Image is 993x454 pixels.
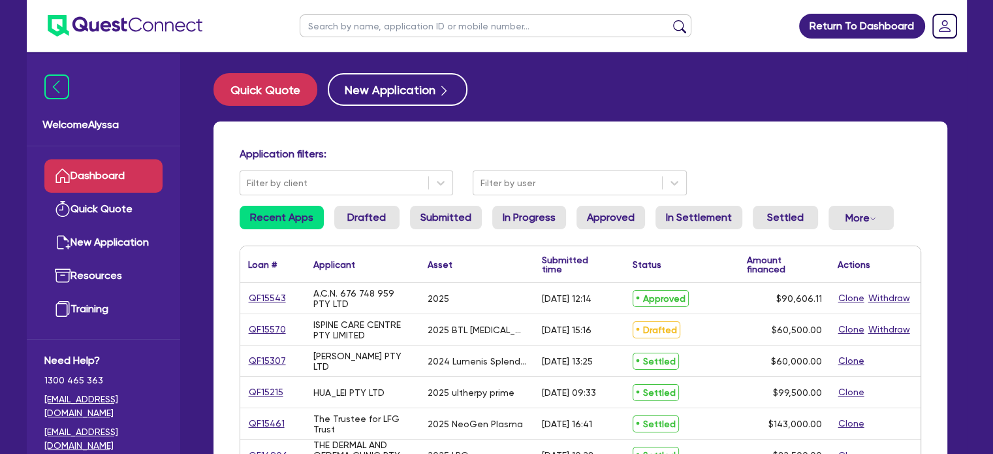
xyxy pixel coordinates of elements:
a: Drafted [334,206,400,229]
span: Need Help? [44,353,163,368]
a: Submitted [410,206,482,229]
span: $143,000.00 [768,419,822,429]
button: Withdraw [868,322,911,337]
div: A.C.N. 676 748 959 PTY LTD [313,288,412,309]
span: $60,000.00 [771,356,822,366]
span: 1300 465 363 [44,374,163,387]
a: In Settlement [655,206,742,229]
div: The Trustee for LFG Trust [313,413,412,434]
span: $99,500.00 [773,387,822,398]
a: QF15215 [248,385,284,400]
button: Clone [838,353,865,368]
button: Dropdown toggle [828,206,894,230]
a: New Application [44,226,163,259]
a: [EMAIL_ADDRESS][DOMAIN_NAME] [44,425,163,453]
a: Quick Quote [213,73,328,106]
a: Quick Quote [44,193,163,226]
div: 2025 ultherpy prime [428,387,514,398]
button: New Application [328,73,467,106]
button: Quick Quote [213,73,317,106]
button: Clone [838,291,865,306]
span: Welcome Alyssa [42,117,165,133]
img: quest-connect-logo-blue [48,15,202,37]
div: [PERSON_NAME] PTY LTD [313,351,412,372]
div: Asset [428,260,452,269]
a: QF15543 [248,291,287,306]
a: Approved [576,206,645,229]
div: [DATE] 12:14 [542,293,591,304]
span: Settled [633,353,679,370]
button: Withdraw [868,291,911,306]
img: new-application [55,235,71,250]
span: Drafted [633,321,680,338]
span: $60,500.00 [772,325,822,335]
a: QF15570 [248,322,287,337]
div: HUA_LEI PTY LTD [313,387,385,398]
div: [DATE] 16:41 [542,419,592,429]
a: Resources [44,259,163,293]
span: Approved [633,290,689,307]
div: [DATE] 15:16 [542,325,591,335]
button: Clone [838,385,865,400]
img: quick-quote [55,201,71,217]
div: 2025 BTL [MEDICAL_DATA] [428,325,526,335]
span: Settled [633,415,679,432]
span: $90,606.11 [776,293,822,304]
button: Clone [838,322,865,337]
div: Applicant [313,260,355,269]
a: Recent Apps [240,206,324,229]
a: QF15307 [248,353,287,368]
a: In Progress [492,206,566,229]
div: Actions [838,260,870,269]
a: Dropdown toggle [928,9,962,43]
a: Training [44,293,163,326]
div: Amount financed [747,255,822,274]
button: Clone [838,416,865,431]
div: 2025 [428,293,449,304]
input: Search by name, application ID or mobile number... [300,14,691,37]
a: QF15461 [248,416,285,431]
div: 2025 NeoGen Plasma [428,419,523,429]
div: [DATE] 13:25 [542,356,593,366]
img: training [55,301,71,317]
div: 2024 Lumenis Splendor [428,356,526,366]
img: icon-menu-close [44,74,69,99]
div: Status [633,260,661,269]
div: Loan # [248,260,277,269]
span: Settled [633,384,679,401]
a: Dashboard [44,159,163,193]
h4: Application filters: [240,148,921,160]
div: [DATE] 09:33 [542,387,596,398]
a: Return To Dashboard [799,14,925,39]
a: Settled [753,206,818,229]
img: resources [55,268,71,284]
div: ISPINE CARE CENTRE PTY LIMITED [313,319,412,340]
a: [EMAIL_ADDRESS][DOMAIN_NAME] [44,393,163,420]
div: Submitted time [542,255,605,274]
